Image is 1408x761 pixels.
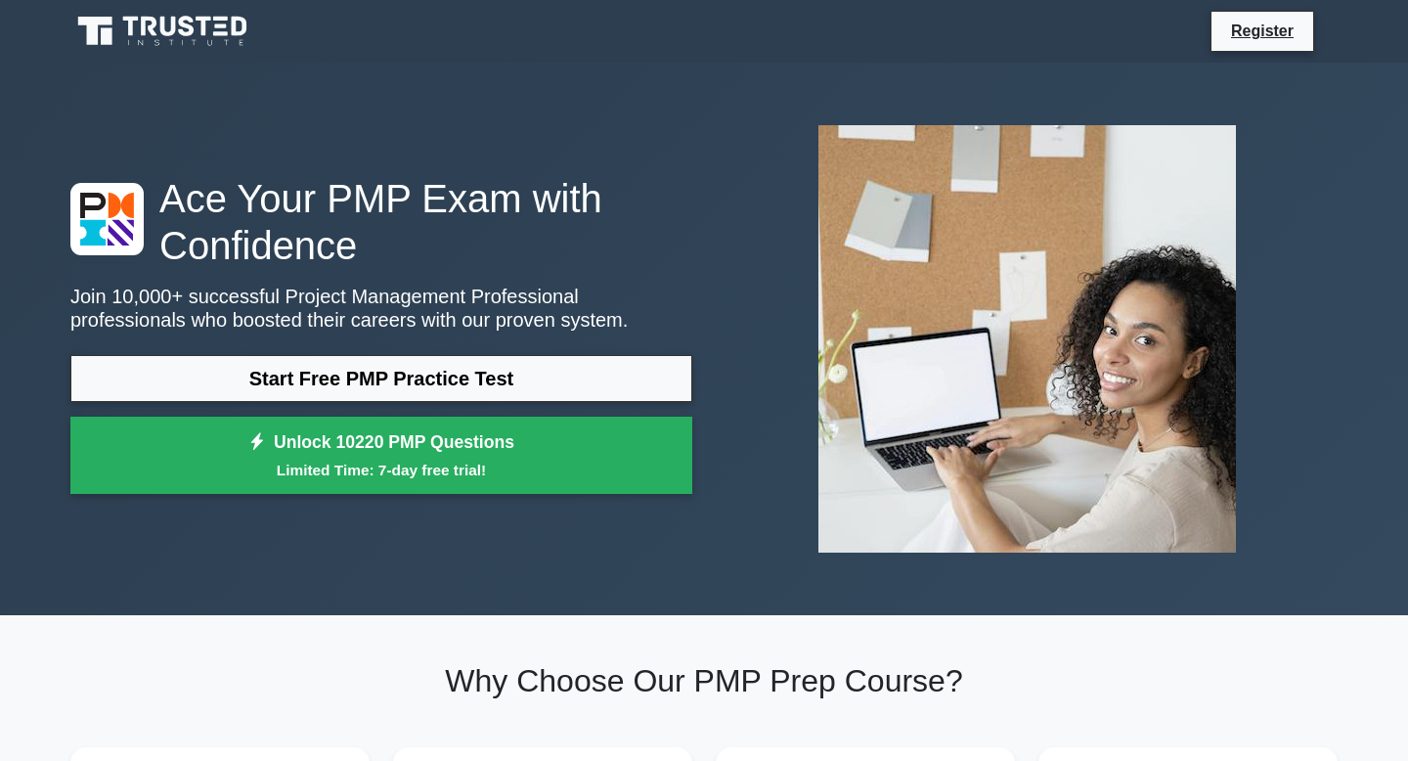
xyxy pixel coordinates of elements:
[70,175,692,269] h1: Ace Your PMP Exam with Confidence
[70,662,1338,699] h2: Why Choose Our PMP Prep Course?
[1219,19,1305,43] a: Register
[70,285,692,332] p: Join 10,000+ successful Project Management Professional professionals who boosted their careers w...
[70,417,692,495] a: Unlock 10220 PMP QuestionsLimited Time: 7-day free trial!
[95,459,668,481] small: Limited Time: 7-day free trial!
[70,355,692,402] a: Start Free PMP Practice Test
